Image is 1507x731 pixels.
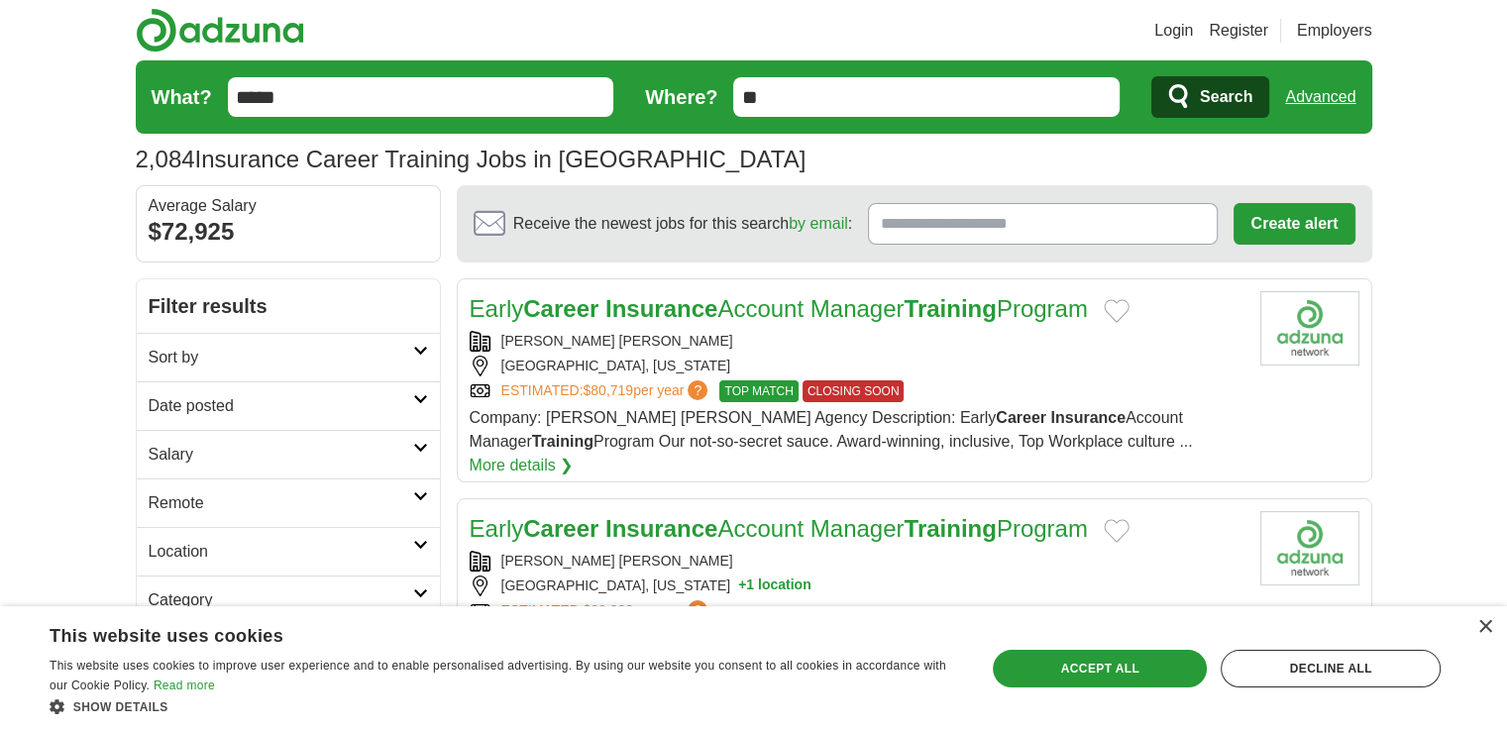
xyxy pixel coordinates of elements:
[136,142,195,177] span: 2,084
[1234,203,1354,245] button: Create alert
[583,602,633,618] span: $80,838
[1050,409,1126,426] strong: Insurance
[137,333,440,381] a: Sort by
[719,380,798,402] span: TOP MATCH
[149,588,413,612] h2: Category
[605,515,717,542] strong: Insurance
[152,82,212,112] label: What?
[149,491,413,515] h2: Remote
[149,443,413,467] h2: Salary
[789,215,848,232] a: by email
[137,527,440,575] a: Location
[688,600,707,620] span: ?
[73,700,168,714] span: Show details
[803,380,905,402] span: CLOSING SOON
[513,212,852,236] span: Receive the newest jobs for this search :
[1260,291,1359,365] img: Marsh & McLennan logo
[470,575,1244,596] div: [GEOGRAPHIC_DATA], [US_STATE]
[470,454,574,477] a: More details ❯
[50,696,958,716] div: Show details
[137,381,440,430] a: Date posted
[738,575,746,596] span: +
[501,600,712,621] a: ESTIMATED:$80,838per year?
[1151,76,1269,118] button: Search
[149,540,413,564] h2: Location
[605,295,717,322] strong: Insurance
[532,433,593,450] strong: Training
[688,380,707,400] span: ?
[996,409,1046,426] strong: Career
[137,478,440,527] a: Remote
[470,356,1244,376] div: [GEOGRAPHIC_DATA], [US_STATE]
[1285,77,1355,117] a: Advanced
[501,333,733,349] a: [PERSON_NAME] [PERSON_NAME]
[470,409,1193,450] span: Company: [PERSON_NAME] [PERSON_NAME] Agency Description: Early Account Manager Program Our not-so...
[523,295,598,322] strong: Career
[50,618,909,648] div: This website uses cookies
[904,515,996,542] strong: Training
[738,575,811,596] button: +1 location
[1260,511,1359,585] img: Marsh & McLennan logo
[137,575,440,624] a: Category
[136,146,807,172] h1: Insurance Career Training Jobs in [GEOGRAPHIC_DATA]
[50,659,946,692] span: This website uses cookies to improve user experience and to enable personalised advertising. By u...
[149,346,413,369] h2: Sort by
[1200,77,1252,117] span: Search
[137,279,440,333] h2: Filter results
[1104,519,1130,543] button: Add to favorite jobs
[136,8,304,52] img: Adzuna logo
[137,430,440,478] a: Salary
[149,198,428,214] div: Average Salary
[583,382,633,398] span: $80,719
[523,515,598,542] strong: Career
[1209,19,1268,43] a: Register
[501,380,712,402] a: ESTIMATED:$80,719per year?
[1297,19,1372,43] a: Employers
[1154,19,1193,43] a: Login
[470,515,1088,542] a: EarlyCareer InsuranceAccount ManagerTrainingProgram
[645,82,717,112] label: Where?
[470,295,1088,322] a: EarlyCareer InsuranceAccount ManagerTrainingProgram
[149,394,413,418] h2: Date posted
[1104,299,1130,323] button: Add to favorite jobs
[993,650,1207,687] div: Accept all
[501,553,733,569] a: [PERSON_NAME] [PERSON_NAME]
[154,679,215,692] a: Read more, opens a new window
[1221,650,1441,687] div: Decline all
[149,214,428,250] div: $72,925
[904,295,996,322] strong: Training
[1477,620,1492,635] div: Close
